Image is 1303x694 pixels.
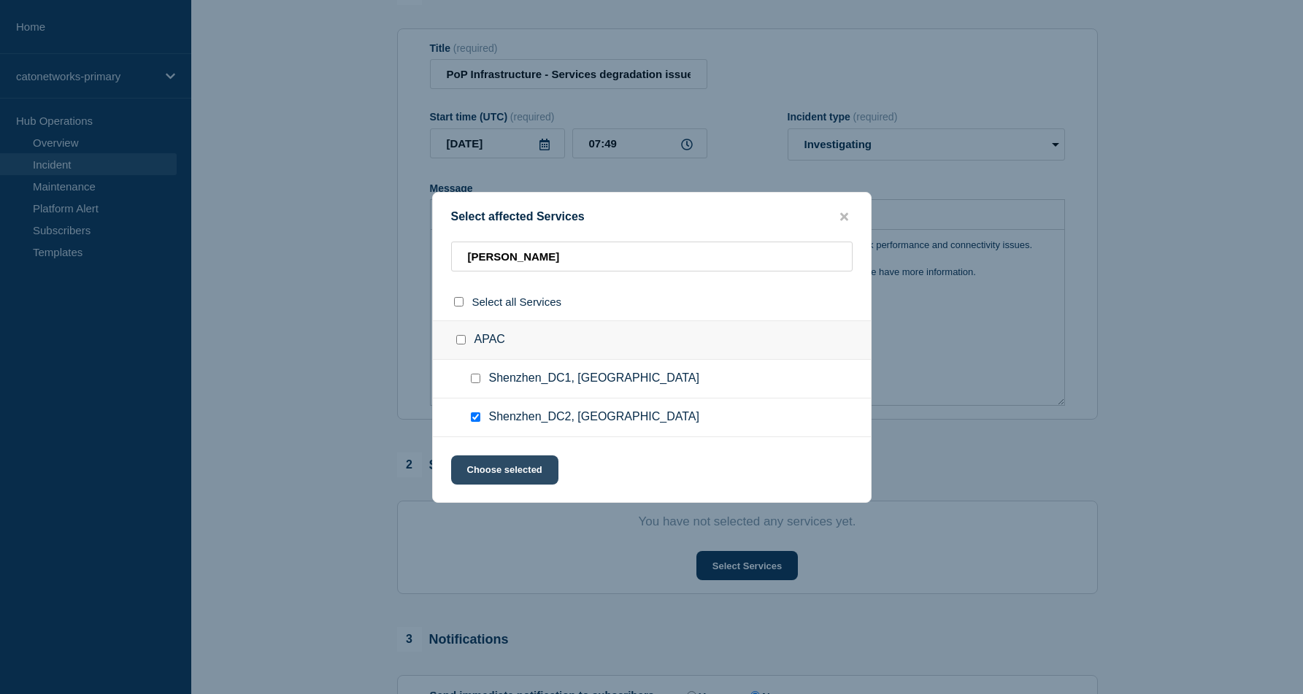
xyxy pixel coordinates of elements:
button: close button [836,210,853,224]
div: Select affected Services [433,210,871,224]
input: Search [451,242,853,271]
span: Select all Services [472,296,562,308]
span: Shenzhen_DC2, [GEOGRAPHIC_DATA] [489,410,699,425]
div: APAC [433,320,871,360]
span: Shenzhen_DC1, [GEOGRAPHIC_DATA] [489,371,699,386]
input: Shenzhen_DC1, China checkbox [471,374,480,383]
input: APAC checkbox [456,335,466,344]
input: Shenzhen_DC2, China checkbox [471,412,480,422]
button: Choose selected [451,455,558,485]
input: select all checkbox [454,297,464,306]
